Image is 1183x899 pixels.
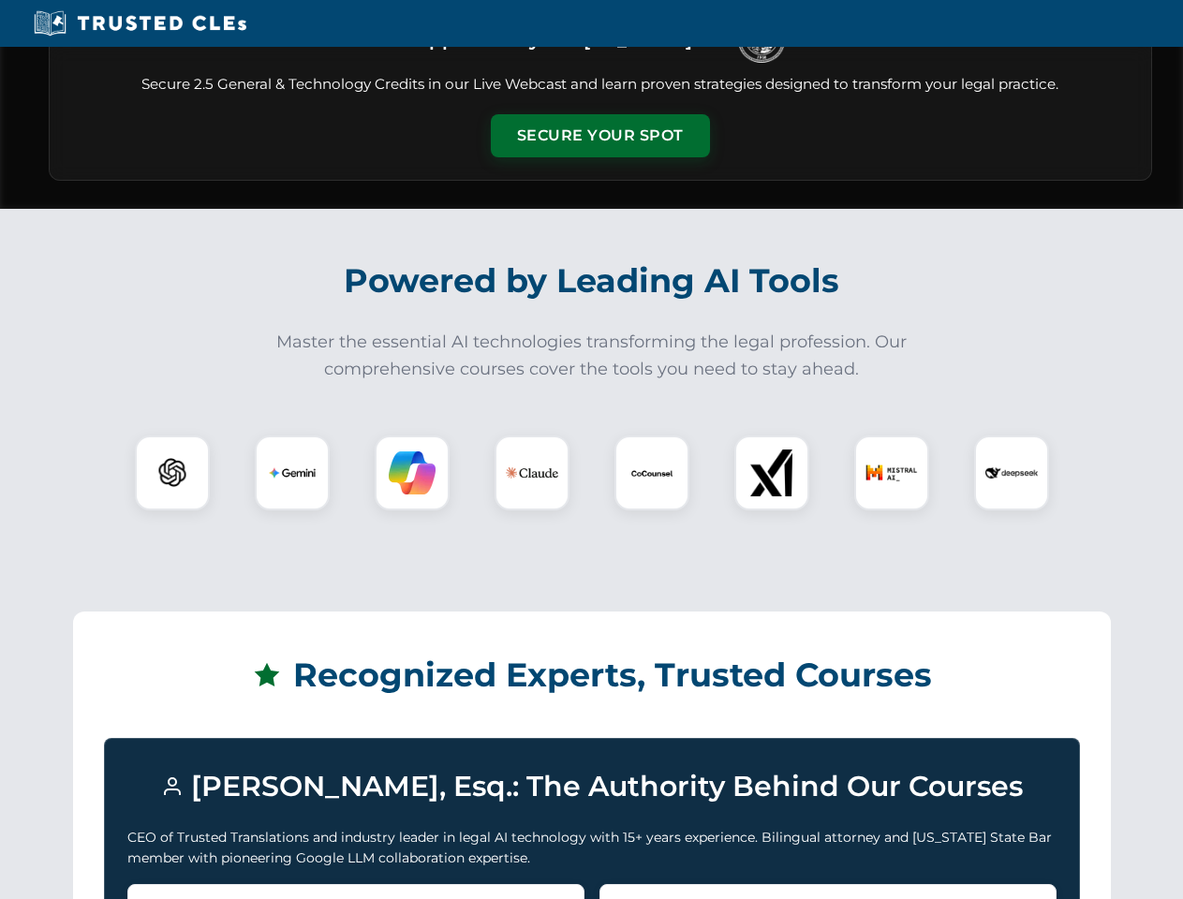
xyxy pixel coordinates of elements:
[748,449,795,496] img: xAI Logo
[614,435,689,510] div: CoCounsel
[985,447,1038,499] img: DeepSeek Logo
[72,74,1129,96] p: Secure 2.5 General & Technology Credits in our Live Webcast and learn proven strategies designed ...
[127,761,1057,812] h3: [PERSON_NAME], Esq.: The Authority Behind Our Courses
[127,827,1057,869] p: CEO of Trusted Translations and industry leader in legal AI technology with 15+ years experience....
[734,435,809,510] div: xAI
[264,329,920,383] p: Master the essential AI technologies transforming the legal profession. Our comprehensive courses...
[491,114,710,157] button: Secure Your Spot
[145,446,200,500] img: ChatGPT Logo
[73,248,1111,314] h2: Powered by Leading AI Tools
[135,435,210,510] div: ChatGPT
[974,435,1049,510] div: DeepSeek
[865,447,918,499] img: Mistral AI Logo
[854,435,929,510] div: Mistral AI
[269,449,316,496] img: Gemini Logo
[375,435,450,510] div: Copilot
[628,449,675,496] img: CoCounsel Logo
[28,9,252,37] img: Trusted CLEs
[506,447,558,499] img: Claude Logo
[255,435,330,510] div: Gemini
[104,642,1080,708] h2: Recognized Experts, Trusted Courses
[495,435,569,510] div: Claude
[389,449,436,496] img: Copilot Logo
